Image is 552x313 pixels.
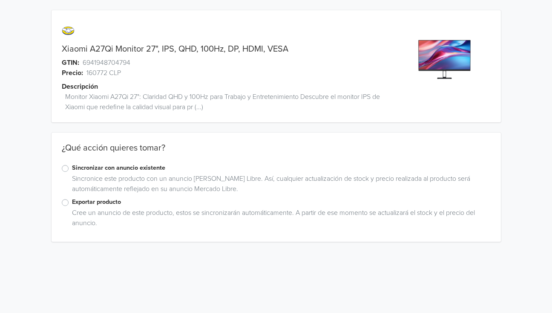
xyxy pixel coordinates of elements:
span: Descripción [62,81,98,92]
span: Precio: [62,68,83,78]
span: GTIN: [62,58,79,68]
span: 160772 CLP [86,68,121,78]
span: Monitor Xiaomi A27Qi 27": Claridad QHD y 100Hz para Trabajo y Entretenimiento Descubre el monitor... [65,92,399,112]
span: 6941948704794 [83,58,130,68]
a: Xiaomi A27Qi Monitor 27", IPS, QHD, 100Hz, DP, HDMI, VESA [62,44,288,54]
div: ¿Qué acción quieres tomar? [52,143,501,163]
img: product_image [412,27,477,92]
label: Exportar producto [72,197,491,207]
label: Sincronizar con anuncio existente [72,163,491,173]
div: Cree un anuncio de este producto, estos se sincronizarán automáticamente. A partir de ese momento... [69,208,491,232]
div: Sincronice este producto con un anuncio [PERSON_NAME] Libre. Así, cualquier actualización de stoc... [69,174,491,197]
